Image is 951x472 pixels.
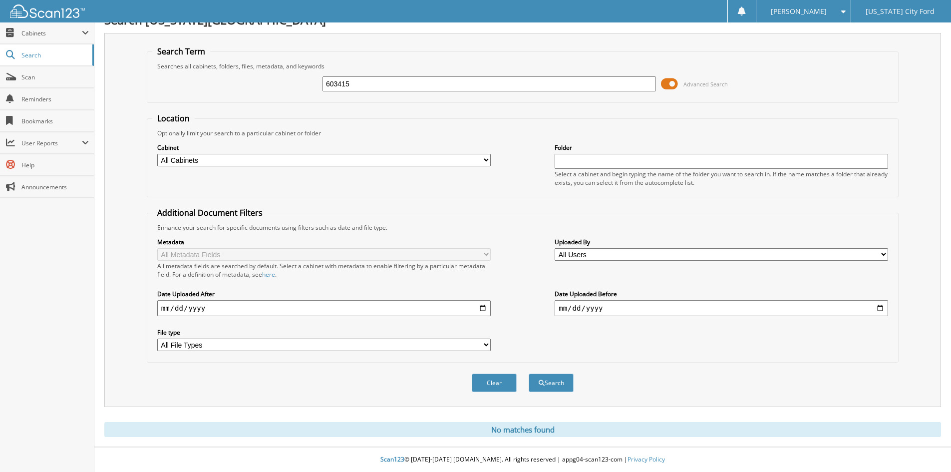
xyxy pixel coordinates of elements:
[555,170,888,187] div: Select a cabinet and begin typing the name of the folder you want to search in. If the name match...
[21,29,82,37] span: Cabinets
[262,270,275,279] a: here
[152,129,893,137] div: Optionally limit your search to a particular cabinet or folder
[10,4,85,18] img: scan123-logo-white.svg
[152,223,893,232] div: Enhance your search for specific documents using filters such as date and file type.
[157,143,491,152] label: Cabinet
[157,238,491,246] label: Metadata
[380,455,404,464] span: Scan123
[21,95,89,103] span: Reminders
[157,328,491,337] label: File type
[555,238,888,246] label: Uploaded By
[472,374,517,392] button: Clear
[555,300,888,316] input: end
[555,290,888,298] label: Date Uploaded Before
[21,73,89,81] span: Scan
[152,207,268,218] legend: Additional Document Filters
[157,262,491,279] div: All metadata fields are searched by default. Select a cabinet with metadata to enable filtering b...
[683,80,728,88] span: Advanced Search
[21,117,89,125] span: Bookmarks
[901,424,951,472] iframe: Chat Widget
[628,455,665,464] a: Privacy Policy
[157,300,491,316] input: start
[94,448,951,472] div: © [DATE]-[DATE] [DOMAIN_NAME]. All rights reserved | appg04-scan123-com |
[21,183,89,191] span: Announcements
[104,422,941,437] div: No matches found
[152,113,195,124] legend: Location
[21,51,87,59] span: Search
[157,290,491,298] label: Date Uploaded After
[21,161,89,169] span: Help
[771,8,827,14] span: [PERSON_NAME]
[866,8,935,14] span: [US_STATE] City Ford
[21,139,82,147] span: User Reports
[152,46,210,57] legend: Search Term
[555,143,888,152] label: Folder
[152,62,893,70] div: Searches all cabinets, folders, files, metadata, and keywords
[529,374,574,392] button: Search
